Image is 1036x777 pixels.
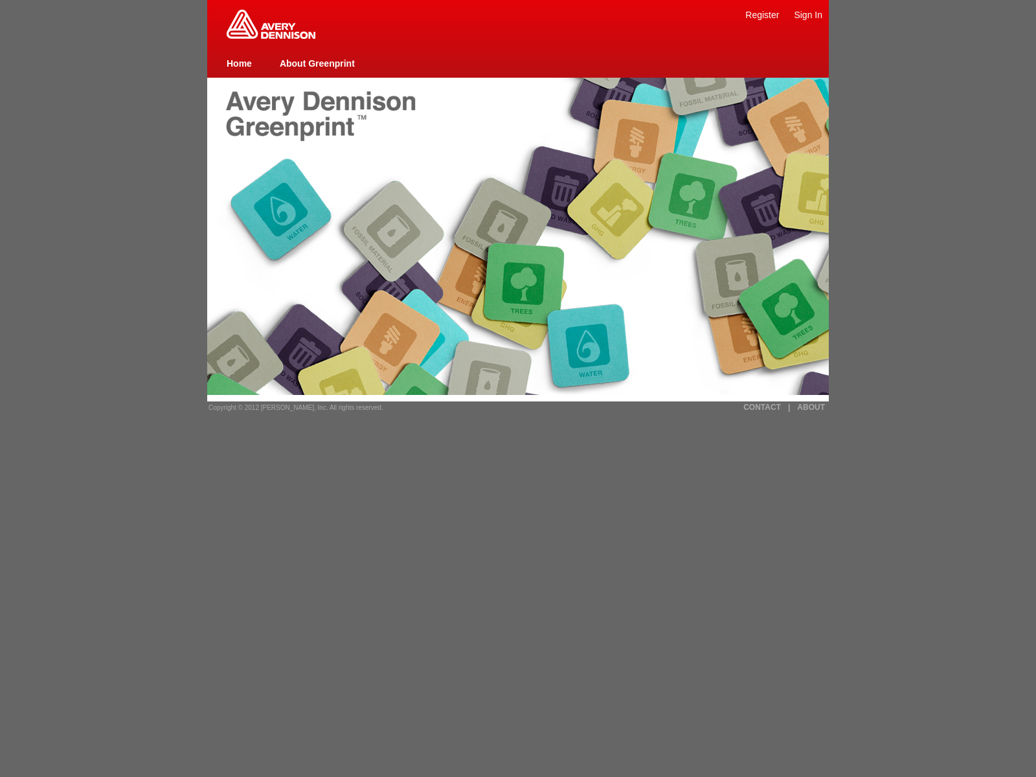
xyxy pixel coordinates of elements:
a: Greenprint [227,32,315,40]
a: Home [227,58,252,69]
a: Sign In [794,10,822,20]
a: Register [745,10,779,20]
span: Copyright © 2012 [PERSON_NAME], Inc. All rights reserved. [208,404,383,411]
img: Home [227,10,315,39]
a: About Greenprint [280,58,355,69]
a: CONTACT [743,403,781,412]
a: ABOUT [797,403,825,412]
a: | [788,403,790,412]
